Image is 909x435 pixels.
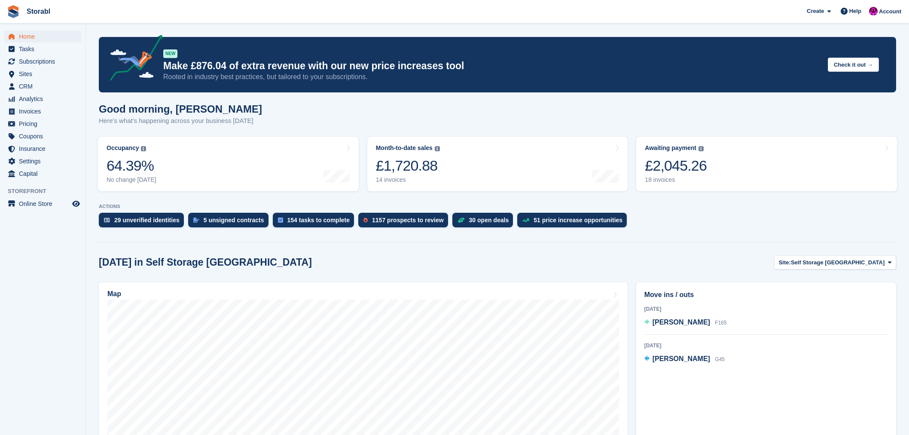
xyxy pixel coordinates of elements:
[204,217,264,224] div: 5 unsigned contracts
[99,257,312,268] h2: [DATE] in Self Storage [GEOGRAPHIC_DATA]
[367,137,628,191] a: Month-to-date sales £1,720.88 14 invoices
[104,217,110,223] img: verify_identity-adf6edd0f0f0b5bbfe63781bf79b02c33cf7c696d77639b501bdc392416b5a36.svg
[376,157,440,175] div: £1,720.88
[4,143,81,155] a: menu
[23,4,54,18] a: Storabl
[114,217,180,224] div: 29 unverified identities
[71,199,81,209] a: Preview store
[636,137,897,191] a: Awaiting payment £2,045.26 18 invoices
[8,187,85,196] span: Storefront
[363,217,368,223] img: prospect-51fa495bee0391a8d652442698ab0144808aea92771e9ea1ae160a38d050c398.svg
[645,157,707,175] div: £2,045.26
[107,290,121,298] h2: Map
[4,105,81,117] a: menu
[98,137,359,191] a: Occupancy 64.39% No change [DATE]
[141,146,146,151] img: icon-info-grey-7440780725fd019a000dd9b08b2336e03edf1995a4989e88bcd33f0948082b44.svg
[376,144,433,152] div: Month-to-date sales
[849,7,861,15] span: Help
[163,49,177,58] div: NEW
[99,204,896,209] p: ACTIONS
[19,168,70,180] span: Capital
[522,218,529,222] img: price_increase_opportunities-93ffe204e8149a01c8c9dc8f82e8f89637d9d84a8eef4429ea346261dce0b2c0.svg
[99,116,262,126] p: Here's what's happening across your business [DATE]
[452,213,518,232] a: 30 open deals
[103,35,163,84] img: price-adjustments-announcement-icon-8257ccfd72463d97f412b2fc003d46551f7dbcb40ab6d574587a9cd5c0d94...
[715,320,726,326] span: F165
[644,354,725,365] a: [PERSON_NAME] G45
[644,305,888,313] div: [DATE]
[99,213,188,232] a: 29 unverified identities
[435,146,440,151] img: icon-info-grey-7440780725fd019a000dd9b08b2336e03edf1995a4989e88bcd33f0948082b44.svg
[4,43,81,55] a: menu
[4,198,81,210] a: menu
[644,342,888,349] div: [DATE]
[19,55,70,67] span: Subscriptions
[774,255,896,270] button: Site: Self Storage [GEOGRAPHIC_DATA]
[645,176,707,184] div: 18 invoices
[188,213,273,232] a: 5 unsigned contracts
[653,319,710,326] span: [PERSON_NAME]
[372,217,444,224] div: 1157 prospects to review
[4,55,81,67] a: menu
[19,130,70,142] span: Coupons
[19,155,70,167] span: Settings
[163,72,821,82] p: Rooted in industry best practices, but tailored to your subscriptions.
[4,31,81,43] a: menu
[653,355,710,362] span: [PERSON_NAME]
[163,60,821,72] p: Make £876.04 of extra revenue with our new price increases tool
[273,213,359,232] a: 154 tasks to complete
[4,155,81,167] a: menu
[7,5,20,18] img: stora-icon-8386f47178a22dfd0bd8f6a31ec36ba5ce8667c1dd55bd0f319d3a0aa187defe.svg
[19,118,70,130] span: Pricing
[791,258,885,267] span: Self Storage [GEOGRAPHIC_DATA]
[517,213,631,232] a: 51 price increase opportunities
[879,7,901,16] span: Account
[715,356,725,362] span: G45
[4,130,81,142] a: menu
[278,217,283,223] img: task-75834270c22a3079a89374b754ae025e5fb1db73e45f91037f5363f120a921f8.svg
[358,213,452,232] a: 1157 prospects to review
[19,143,70,155] span: Insurance
[99,103,262,115] h1: Good morning, [PERSON_NAME]
[469,217,509,224] div: 30 open deals
[19,43,70,55] span: Tasks
[699,146,704,151] img: icon-info-grey-7440780725fd019a000dd9b08b2336e03edf1995a4989e88bcd33f0948082b44.svg
[107,157,156,175] div: 64.39%
[193,217,199,223] img: contract_signature_icon-13c848040528278c33f63329250d36e43548de30e8caae1d1a13099fd9432cc5.svg
[19,198,70,210] span: Online Store
[644,317,727,328] a: [PERSON_NAME] F165
[107,144,139,152] div: Occupancy
[807,7,824,15] span: Create
[779,258,791,267] span: Site:
[4,68,81,80] a: menu
[458,217,465,223] img: deal-1b604bf984904fb50ccaf53a9ad4b4a5d6e5aea283cecdc64d6e3604feb123c2.svg
[4,118,81,130] a: menu
[19,105,70,117] span: Invoices
[645,144,696,152] div: Awaiting payment
[828,58,879,72] button: Check it out →
[107,176,156,184] div: No change [DATE]
[19,68,70,80] span: Sites
[4,168,81,180] a: menu
[19,80,70,92] span: CRM
[4,93,81,105] a: menu
[19,31,70,43] span: Home
[534,217,622,224] div: 51 price increase opportunities
[869,7,878,15] img: Helen Morton
[376,176,440,184] div: 14 invoices
[19,93,70,105] span: Analytics
[4,80,81,92] a: menu
[644,290,888,300] h2: Move ins / outs
[287,217,350,224] div: 154 tasks to complete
